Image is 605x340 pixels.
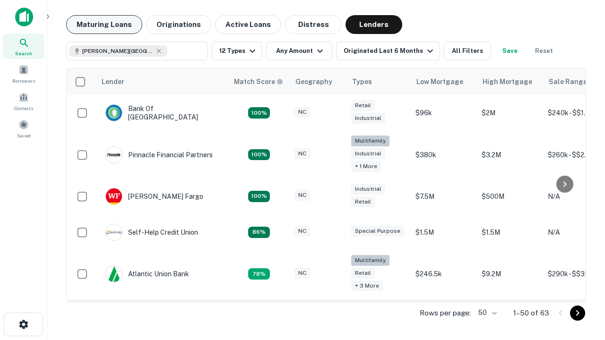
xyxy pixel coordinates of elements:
[15,8,33,26] img: capitalize-icon.png
[215,15,281,34] button: Active Loans
[3,34,44,59] a: Search
[351,161,381,172] div: + 1 more
[212,42,262,60] button: 12 Types
[411,131,477,178] td: $380k
[106,147,122,163] img: picture
[483,76,532,87] div: High Mortgage
[106,188,122,204] img: picture
[17,132,31,139] span: Saved
[82,47,153,55] span: [PERSON_NAME][GEOGRAPHIC_DATA], [GEOGRAPHIC_DATA]
[248,149,270,161] div: Matching Properties: 23, hasApolloMatch: undefined
[411,214,477,250] td: $1.5M
[351,100,375,111] div: Retail
[12,77,35,85] span: Borrowers
[351,136,389,146] div: Multifamily
[106,266,122,282] img: picture
[344,45,436,57] div: Originated Last 6 Months
[294,107,310,118] div: NC
[248,107,270,119] div: Matching Properties: 14, hasApolloMatch: undefined
[351,148,385,159] div: Industrial
[266,42,332,60] button: Any Amount
[234,76,283,87] div: Capitalize uses an advanced AI algorithm to match your search with the best lender. The match sco...
[411,178,477,214] td: $7.5M
[351,268,375,279] div: Retail
[444,42,491,60] button: All Filters
[336,42,440,60] button: Originated Last 6 Months
[248,227,270,238] div: Matching Properties: 11, hasApolloMatch: undefined
[558,234,605,280] iframe: Chat Widget
[66,15,142,34] button: Maturing Loans
[411,250,477,298] td: $246.5k
[14,104,33,112] span: Contacts
[351,113,385,124] div: Industrial
[477,68,543,95] th: High Mortgage
[346,68,411,95] th: Types
[495,42,525,60] button: Save your search to get updates of matches that match your search criteria.
[290,68,346,95] th: Geography
[570,306,585,321] button: Go to next page
[351,255,389,266] div: Multifamily
[105,188,203,205] div: [PERSON_NAME] Fargo
[513,307,549,319] p: 1–50 of 63
[285,15,342,34] button: Distress
[549,76,587,87] div: Sale Range
[477,178,543,214] td: $500M
[294,268,310,279] div: NC
[248,191,270,202] div: Matching Properties: 14, hasApolloMatch: undefined
[105,224,198,241] div: Self-help Credit Union
[96,68,228,95] th: Lender
[3,88,44,114] a: Contacts
[146,15,211,34] button: Originations
[477,214,543,250] td: $1.5M
[105,104,219,121] div: Bank Of [GEOGRAPHIC_DATA]
[477,250,543,298] td: $9.2M
[529,42,559,60] button: Reset
[352,76,372,87] div: Types
[105,265,189,282] div: Atlantic Union Bank
[15,50,32,57] span: Search
[105,146,213,163] div: Pinnacle Financial Partners
[477,95,543,131] td: $2M
[411,95,477,131] td: $96k
[351,226,404,237] div: Special Purpose
[295,76,332,87] div: Geography
[3,61,44,86] a: Borrowers
[411,68,477,95] th: Low Mortgage
[294,148,310,159] div: NC
[228,68,290,95] th: Capitalize uses an advanced AI algorithm to match your search with the best lender. The match sco...
[351,184,385,195] div: Industrial
[475,306,498,320] div: 50
[106,105,122,121] img: picture
[248,268,270,280] div: Matching Properties: 10, hasApolloMatch: undefined
[234,76,281,87] h6: Match Score
[477,131,543,178] td: $3.2M
[3,116,44,141] a: Saved
[420,307,471,319] p: Rows per page:
[346,15,402,34] button: Lenders
[294,226,310,237] div: NC
[102,76,124,87] div: Lender
[351,280,383,291] div: + 3 more
[106,224,122,240] img: picture
[416,76,463,87] div: Low Mortgage
[294,190,310,201] div: NC
[351,196,375,207] div: Retail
